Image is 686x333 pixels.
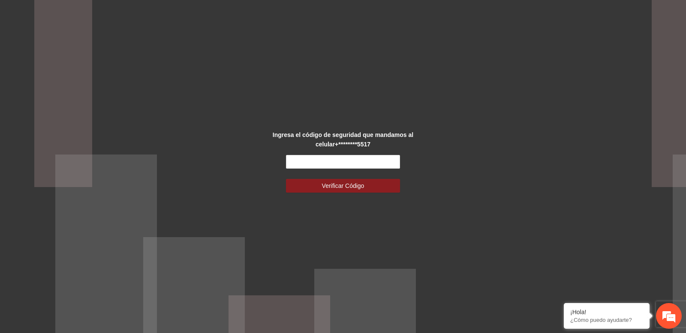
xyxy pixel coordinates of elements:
[273,131,413,148] strong: Ingresa el código de seguridad que mandamos al celular +********5517
[141,4,161,25] div: Minimizar ventana de chat en vivo
[50,114,118,201] span: Estamos en línea.
[322,181,364,190] span: Verificar Código
[570,317,643,323] p: ¿Cómo puedo ayudarte?
[570,309,643,315] div: ¡Hola!
[286,179,400,193] button: Verificar Código
[4,234,163,264] textarea: Escriba su mensaje y pulse “Intro”
[45,44,144,55] div: Chatee con nosotros ahora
